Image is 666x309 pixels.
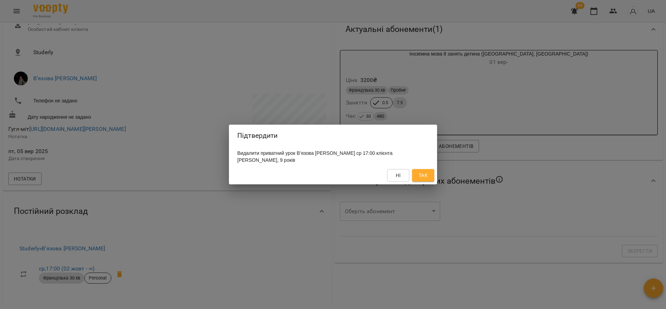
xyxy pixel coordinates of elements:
div: Видалити приватний урок В’язова [PERSON_NAME] ср 17:00 клієнта [PERSON_NAME], 9 років [229,147,437,166]
h2: Підтвердити [237,130,429,141]
span: Ні [396,171,401,179]
span: Так [419,171,428,179]
button: Ні [387,169,409,182]
button: Так [412,169,434,182]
